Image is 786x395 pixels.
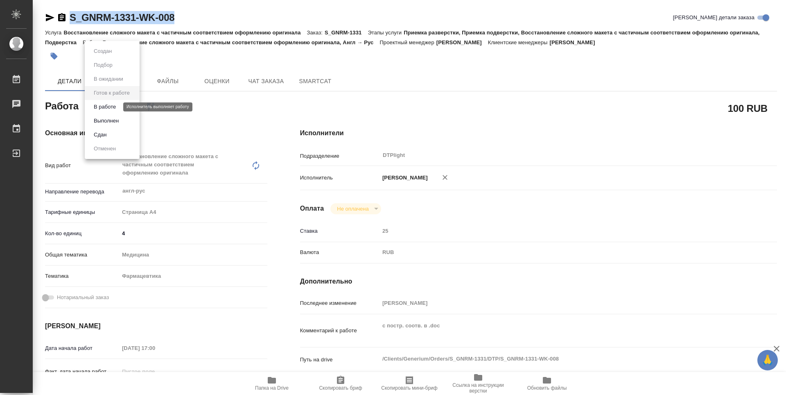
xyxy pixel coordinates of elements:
button: Выполнен [91,116,121,125]
button: Подбор [91,61,115,70]
button: Создан [91,47,114,56]
button: Готов к работе [91,89,132,98]
button: В работе [91,102,118,111]
button: В ожидании [91,75,126,84]
button: Отменен [91,144,118,153]
button: Сдан [91,130,109,139]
